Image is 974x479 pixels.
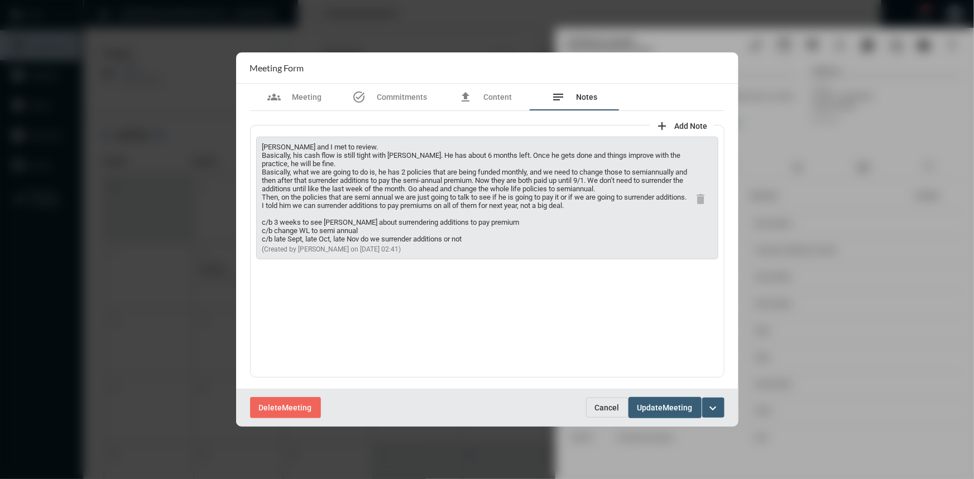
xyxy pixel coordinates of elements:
[353,90,366,104] mat-icon: task_alt
[250,397,321,418] button: DeleteMeeting
[663,404,693,413] span: Meeting
[483,93,512,101] span: Content
[675,122,708,130] span: Add Note
[259,404,282,413] span: Delete
[282,404,312,413] span: Meeting
[262,143,690,243] p: [PERSON_NAME] and I met to review. Basically, his cash flow is still tight with [PERSON_NAME]. He...
[694,192,708,206] mat-icon: delete
[292,93,322,101] span: Meeting
[628,397,702,418] button: UpdateMeeting
[637,404,663,413] span: Update
[262,245,401,253] span: (Created by [PERSON_NAME] on [DATE] 02:41)
[650,114,713,136] button: add note
[267,90,281,104] mat-icon: groups
[577,93,598,101] span: Notes
[459,90,472,104] mat-icon: file_upload
[377,93,428,101] span: Commitments
[586,398,628,418] button: Cancel
[707,401,720,415] mat-icon: expand_more
[595,403,620,412] span: Cancel
[552,90,565,104] mat-icon: notes
[656,119,669,133] mat-icon: add
[250,62,304,73] h2: Meeting Form
[690,187,712,209] button: delete note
